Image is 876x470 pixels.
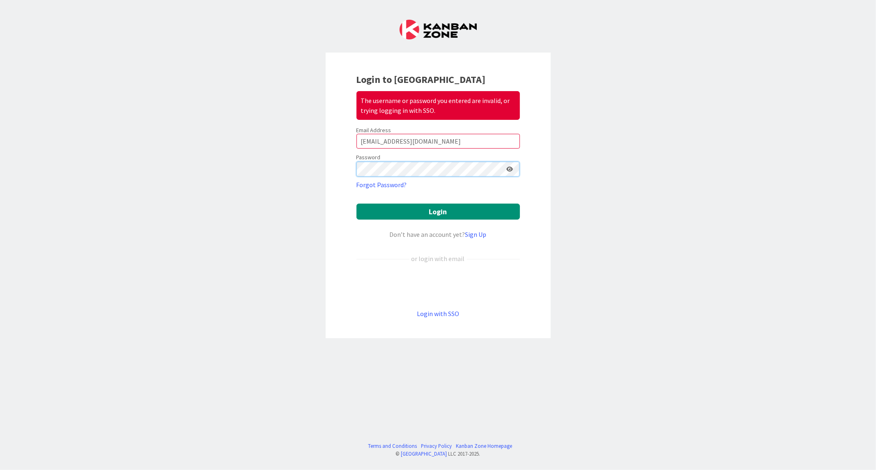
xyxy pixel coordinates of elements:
div: Don’t have an account yet? [356,229,520,239]
a: Kanban Zone Homepage [456,442,512,450]
div: or login with email [409,254,467,264]
a: Privacy Policy [421,442,452,450]
a: Sign Up [465,230,487,238]
iframe: Kirjaudu Google-tilillä -painike [352,277,524,295]
button: Login [356,204,520,220]
img: Kanban Zone [400,20,477,39]
div: The username or password you entered are invalid, or trying logging in with SSO. [356,91,520,120]
div: © LLC 2017- 2025 . [364,450,512,458]
b: Login to [GEOGRAPHIC_DATA] [356,73,486,86]
a: Login with SSO [417,310,459,318]
a: Forgot Password? [356,180,407,190]
label: Password [356,153,381,162]
a: Terms and Conditions [368,442,417,450]
label: Email Address [356,126,391,134]
a: [GEOGRAPHIC_DATA] [401,450,447,457]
